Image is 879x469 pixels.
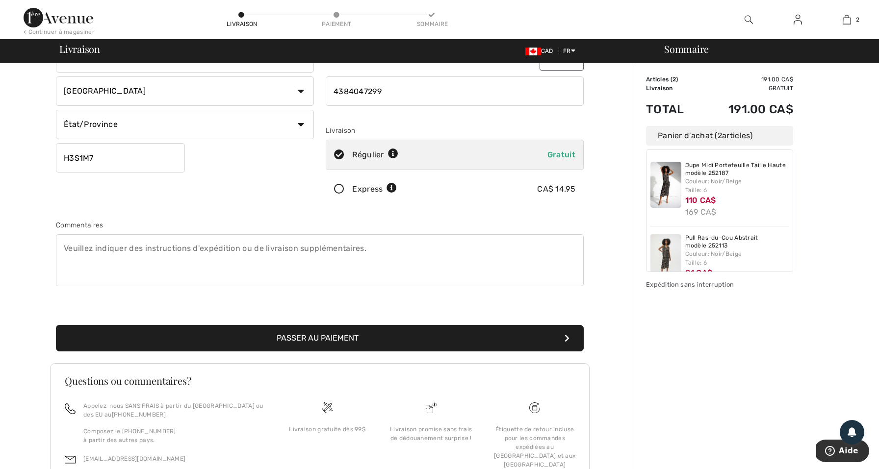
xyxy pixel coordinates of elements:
[646,84,700,93] td: Livraison
[700,93,793,126] td: 191.00 CA$
[843,14,851,25] img: Mon panier
[816,440,869,464] iframe: Ouvre un widget dans lequel vous pouvez trouver plus d’informations
[646,75,700,84] td: Articles ( )
[685,249,789,267] div: Couleur: Noir/Beige Taille: 6
[387,425,475,443] div: Livraison promise sans frais de dédouanement surprise !
[685,234,789,249] a: Pull Ras-du-Cou Abstrait modèle 252113
[685,196,716,205] span: 110 CA$
[529,402,540,413] img: Livraison gratuite dès 99$
[650,234,681,280] img: Pull Ras-du-Cou Abstrait modèle 252113
[700,75,793,84] td: 191.00 CA$
[326,125,584,136] div: Livraison
[83,401,263,419] p: Appelez-nous SANS FRAIS à partir du [GEOGRAPHIC_DATA] ou des EU au
[718,131,722,140] span: 2
[745,14,753,25] img: recherche
[685,162,789,177] a: Jupe Midi Portefeuille Taille Haute modèle 252187
[700,84,793,93] td: Gratuit
[537,183,575,195] div: CA$ 14.95
[786,14,810,26] a: Se connecter
[650,162,681,208] img: Jupe Midi Portefeuille Taille Haute modèle 252187
[322,20,351,28] div: Paiement
[352,183,397,195] div: Express
[652,44,873,54] div: Sommaire
[83,427,263,444] p: Composez le [PHONE_NUMBER] à partir des autres pays.
[417,20,446,28] div: Sommaire
[646,280,793,289] div: Expédition sans interruption
[672,76,676,83] span: 2
[24,27,95,36] div: < Continuer à magasiner
[65,403,76,414] img: call
[646,126,793,146] div: Panier d'achat ( articles)
[65,454,76,465] img: email
[547,150,575,159] span: Gratuit
[525,48,541,55] img: Canadian Dollar
[491,425,579,469] div: Étiquette de retour incluse pour les commandes expédiées au [GEOGRAPHIC_DATA] et aux [GEOGRAPHIC_...
[56,325,584,351] button: Passer au paiement
[56,143,185,173] input: Code Postal
[563,48,575,54] span: FR
[794,14,802,25] img: Mes infos
[83,455,185,462] a: [EMAIL_ADDRESS][DOMAIN_NAME]
[56,220,584,230] div: Commentaires
[227,20,256,28] div: Livraison
[525,48,557,54] span: CAD
[685,177,789,195] div: Couleur: Noir/Beige Taille: 6
[112,411,166,418] a: [PHONE_NUMBER]
[646,93,700,126] td: Total
[823,14,871,25] a: 2
[426,402,437,413] img: Livraison promise sans frais de dédouanement surprise&nbsp;!
[856,15,859,24] span: 2
[326,76,584,106] input: Téléphone portable
[24,8,93,27] img: 1ère Avenue
[352,149,398,161] div: Régulier
[685,268,713,277] span: 81 CA$
[283,425,371,434] div: Livraison gratuite dès 99$
[322,402,333,413] img: Livraison gratuite dès 99$
[685,207,717,217] s: 169 CA$
[59,44,100,54] span: Livraison
[65,376,575,386] h3: Questions ou commentaires?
